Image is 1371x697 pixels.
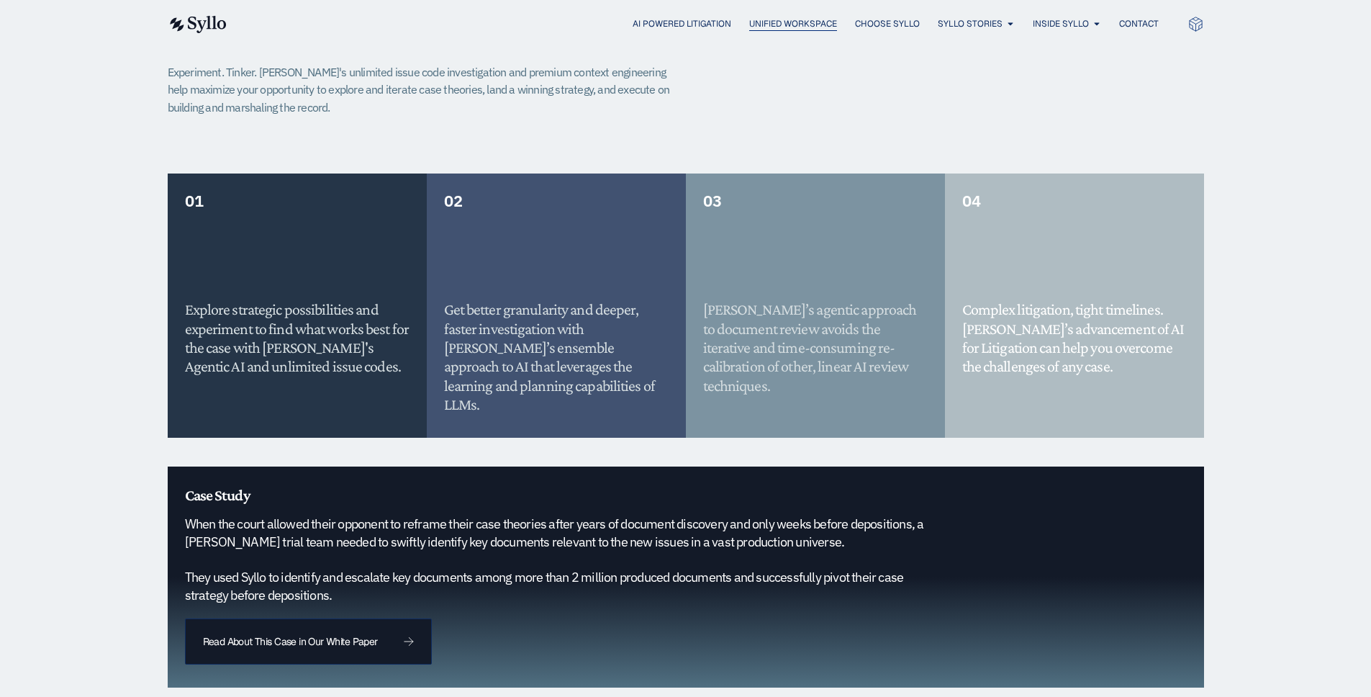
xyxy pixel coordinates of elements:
[185,619,432,665] a: Read About This Case in Our White Paper
[185,300,410,377] h5: Explore strategic possibilities and experiment to find what works best for the case with [PERSON_...
[444,190,463,211] span: 02
[185,486,250,504] span: Case Study
[703,300,928,395] h5: [PERSON_NAME]’s agentic approach to document review avoids the iterative and time-consuming re-ca...
[203,637,378,647] span: Read About This Case in Our White Paper
[168,63,682,117] p: Experiment. Tinker. [PERSON_NAME]'s unlimited issue code investigation and premium context engine...
[185,190,204,211] span: 01
[962,190,981,211] span: 04
[185,516,945,604] h5: When the court allowed their opponent to reframe their case theories after years of document disc...
[255,17,1159,31] nav: Menu
[633,17,731,30] a: AI Powered Litigation
[703,190,722,211] span: 03
[749,17,837,30] a: Unified Workspace
[938,17,1003,30] a: Syllo Stories
[255,17,1159,31] div: Menu Toggle
[1033,17,1089,30] a: Inside Syllo
[962,300,1187,377] h5: Complex litigation, tight timelines. [PERSON_NAME]’s advancement of AI for Litigation can help yo...
[444,300,669,414] h5: Get better granularity and deeper, faster investigation with [PERSON_NAME]’s ensemble approach to...
[1119,17,1159,30] a: Contact
[855,17,920,30] a: Choose Syllo
[168,16,227,33] img: syllo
